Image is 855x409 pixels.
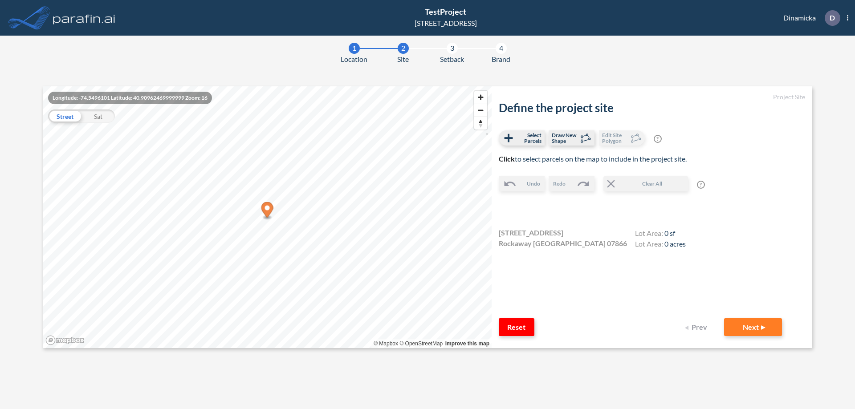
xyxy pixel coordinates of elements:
span: 0 sf [664,229,675,237]
canvas: Map [43,86,492,348]
span: Rockaway [GEOGRAPHIC_DATA] 07866 [499,238,627,249]
button: Redo [549,176,594,191]
span: ? [654,135,662,143]
a: Improve this map [445,340,489,347]
a: OpenStreetMap [399,340,443,347]
span: Undo [527,180,540,188]
span: TestProject [425,7,466,16]
button: Zoom out [474,104,487,117]
a: Mapbox [374,340,398,347]
img: logo [51,9,117,27]
button: Reset bearing to north [474,117,487,130]
span: Setback [440,54,464,65]
div: Sat [81,109,115,123]
span: 0 acres [664,239,686,248]
span: [STREET_ADDRESS] [499,227,563,238]
span: Edit Site Polygon [602,132,628,144]
button: Prev [680,318,715,336]
span: Brand [492,54,510,65]
span: Clear All [618,180,687,188]
div: Street [48,109,81,123]
button: Reset [499,318,534,336]
button: Zoom in [474,91,487,104]
span: Site [397,54,409,65]
div: 4 [496,43,507,54]
button: Undo [499,176,545,191]
button: Clear All [603,176,688,191]
span: to select parcels on the map to include in the project site. [499,154,687,163]
div: 2 [398,43,409,54]
p: D [830,14,835,22]
h4: Lot Area: [635,229,686,239]
span: ? [697,181,705,189]
b: Click [499,154,515,163]
h4: Lot Area: [635,239,686,250]
span: Redo [553,180,566,188]
span: Select Parcels [515,132,541,144]
div: 1 [349,43,360,54]
h2: Define the project site [499,101,805,115]
h5: Project Site [499,93,805,101]
span: Location [341,54,367,65]
div: Map marker [261,202,273,220]
div: [STREET_ADDRESS] [415,18,477,28]
div: 3 [447,43,458,54]
button: Next [724,318,782,336]
div: Dinamicka [770,10,848,26]
a: Mapbox homepage [45,335,85,345]
div: Longitude: -74.5496101 Latitude: 40.90962469999999 Zoom: 16 [48,92,212,104]
span: Draw New Shape [552,132,578,144]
